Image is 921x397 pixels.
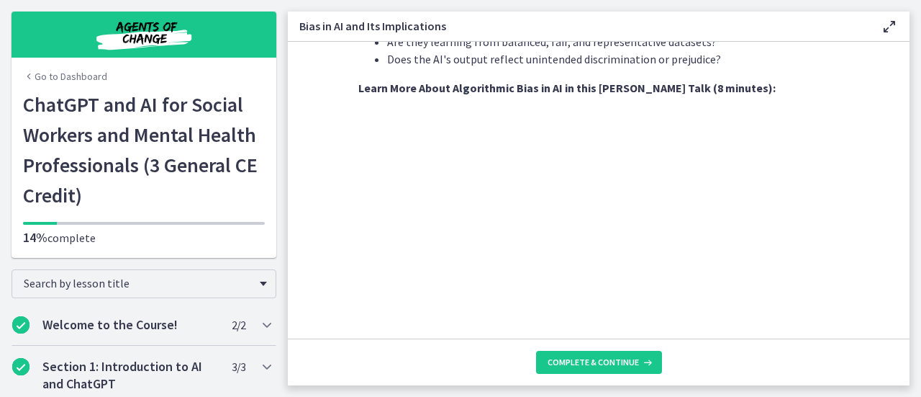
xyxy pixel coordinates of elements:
[387,50,839,68] li: Does the AI's output reflect unintended discrimination or prejudice?
[536,351,662,374] button: Complete & continue
[58,17,230,52] img: Agents of Change
[12,316,30,334] i: Completed
[232,358,245,375] span: 3 / 3
[42,358,218,393] h2: Section 1: Introduction to AI and ChatGPT
[24,276,253,290] span: Search by lesson title
[232,316,245,334] span: 2 / 2
[548,357,639,368] span: Complete & continue
[299,17,858,35] h3: Bias in AI and Its Implications
[23,69,107,84] a: Go to Dashboard
[358,81,776,95] strong: Learn More About Algorithmic Bias in AI in this [PERSON_NAME] Talk (8 minutes):
[42,316,218,334] h2: Welcome to the Course!
[23,229,265,246] p: complete
[387,33,839,50] li: Are they learning from balanced, fair, and representative datasets?
[23,89,265,210] h1: ChatGPT and AI for Social Workers and Mental Health Professionals (3 General CE Credit)
[23,229,47,246] span: 14%
[12,358,30,375] i: Completed
[12,269,276,298] div: Search by lesson title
